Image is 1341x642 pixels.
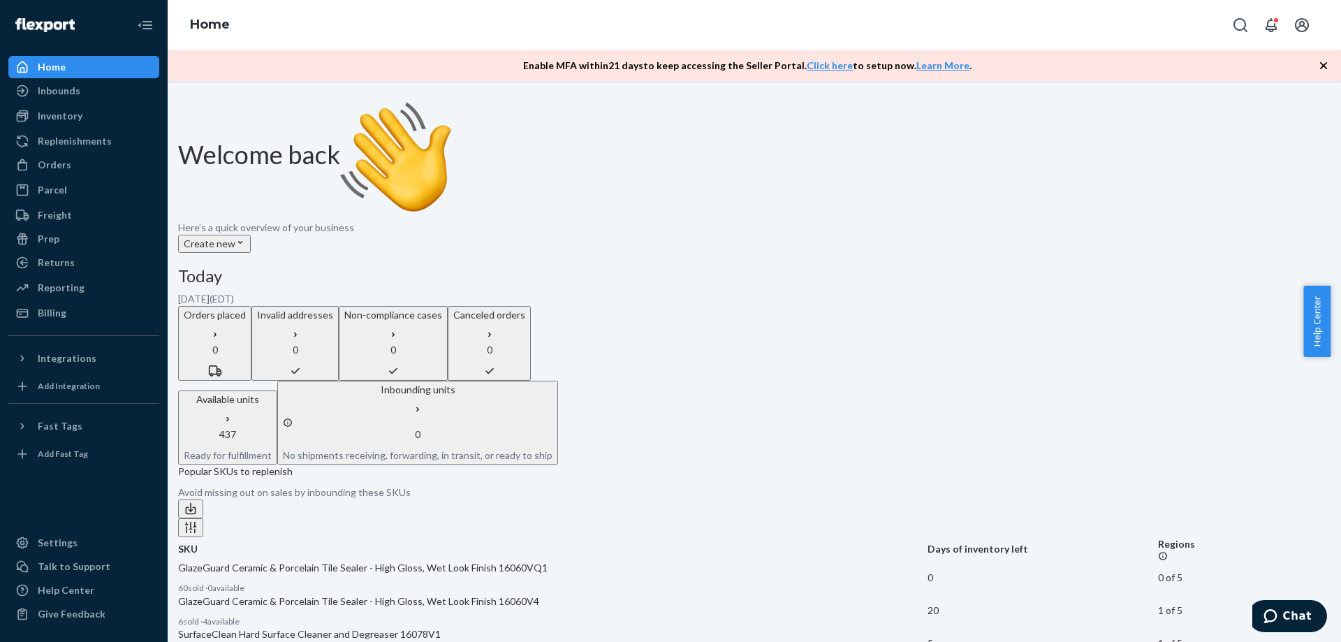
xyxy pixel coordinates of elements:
div: Reporting [38,281,85,295]
div: Billing [38,306,66,320]
a: Replenishments [8,130,159,152]
a: Home [8,56,159,78]
ol: breadcrumbs [179,5,241,45]
span: 0 [212,344,218,356]
p: No shipments receiving, forwarding, in transit, or ready to ship [283,448,552,462]
p: sold · available [178,582,928,594]
button: Open account menu [1288,11,1316,39]
a: Learn More [916,59,969,71]
div: 0 of 5 [1158,571,1331,585]
div: Orders [38,158,71,172]
button: Inbounding units0No shipments receiving, forwarding, in transit, or ready to ship [277,381,558,465]
span: 4 [203,616,207,627]
a: Help Center [8,579,159,601]
p: GlazeGuard Ceramic & Porcelain Tile Sealer - High Gloss, Wet Look Finish 16060V4 [178,594,928,608]
button: Invalid addresses 0 [251,306,339,381]
a: Prep [8,228,159,250]
div: 20 [928,604,1158,618]
th: Days of inventory left [928,537,1158,561]
a: Parcel [8,179,159,201]
p: Avoid missing out on sales by inbounding these SKUs [178,486,1331,499]
p: Enable MFA within 21 days to keep accessing the Seller Portal. to setup now. . [523,59,972,73]
div: Inventory [38,109,82,123]
p: Non-compliance cases [344,308,442,322]
a: Add Integration [8,375,159,397]
button: Integrations [8,347,159,370]
p: GlazeGuard Ceramic & Porcelain Tile Sealer - High Gloss, Wet Look Finish 16060VQ1 [178,561,928,575]
div: Parcel [38,183,67,197]
p: Available units [184,393,272,407]
div: Prep [38,232,59,246]
p: sold · available [178,615,928,627]
p: SurfaceClean Hard Surface Cleaner and Degreaser 16078V1 [178,627,928,641]
h3: Today [178,267,1331,285]
div: 1 of 5 [1158,604,1331,618]
a: Settings [8,532,159,554]
div: Settings [38,536,78,550]
a: Inventory [8,105,159,127]
a: Freight [8,204,159,226]
div: Regions [1158,537,1331,561]
div: Inbounds [38,84,80,98]
img: Flexport logo [15,18,75,32]
a: Billing [8,302,159,324]
span: 0 [390,344,396,356]
a: Returns [8,251,159,274]
button: Non-compliance cases 0 [339,306,448,381]
a: Add Fast Tag [8,443,159,465]
span: 6 [178,616,183,627]
p: Inbounding units [283,383,552,397]
p: [DATE] ( EDT ) [178,292,1331,306]
div: Home [38,60,66,74]
p: Orders placed [184,308,246,322]
button: Open Search Box [1226,11,1254,39]
div: Give Feedback [38,607,105,621]
button: Create new [178,235,251,253]
p: Ready for fulfillment [184,448,272,462]
button: Give Feedback [8,603,159,625]
span: 437 [219,428,236,440]
a: Orders [8,154,159,176]
span: 0 [415,428,420,440]
h1: Welcome back [178,102,1331,214]
a: Click here [807,59,853,71]
div: Returns [38,256,75,270]
div: Help Center [38,583,94,597]
p: Canceled orders [453,308,525,322]
span: 0 [487,344,492,356]
th: SKU [178,537,928,561]
button: Open notifications [1257,11,1285,39]
span: 60 [178,583,188,593]
a: Inbounds [8,80,159,102]
p: Here’s a quick overview of your business [178,221,1331,235]
p: Popular SKUs to replenish [178,465,1331,479]
button: Close Navigation [131,11,159,39]
div: 0 [928,571,1158,585]
a: Reporting [8,277,159,299]
button: Fast Tags [8,415,159,437]
button: Help Center [1303,286,1331,357]
p: Invalid addresses [257,308,333,322]
div: Freight [38,208,72,222]
div: Integrations [38,351,96,365]
span: 0 [207,583,212,593]
div: Add Fast Tag [38,448,88,460]
button: Available units437Ready for fulfillment [178,391,277,465]
button: Canceled orders 0 [448,306,531,381]
iframe: Opens a widget where you can chat to one of our agents [1252,600,1327,635]
span: 0 [293,344,298,356]
div: Add Integration [38,380,100,392]
a: Home [190,17,230,32]
div: Replenishments [38,134,112,148]
button: Talk to Support [8,555,159,578]
button: Orders placed 0 [178,306,251,381]
div: Talk to Support [38,560,110,574]
div: Fast Tags [38,419,82,433]
img: hand-wave emoji [340,102,452,214]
